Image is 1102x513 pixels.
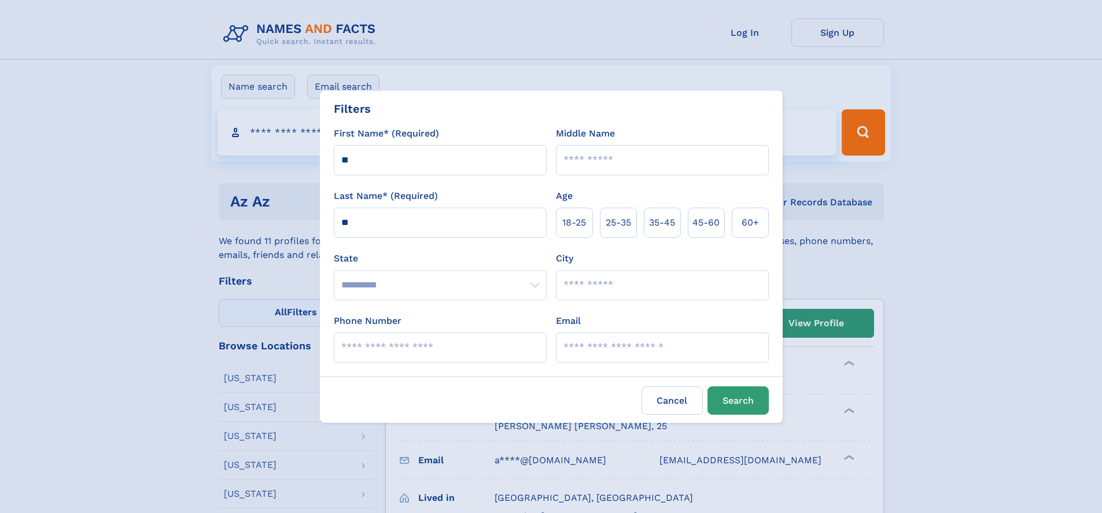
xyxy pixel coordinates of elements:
span: 35‑45 [649,216,675,230]
span: 18‑25 [562,216,586,230]
span: 60+ [742,216,759,230]
label: Cancel [642,386,703,415]
label: Phone Number [334,314,401,328]
button: Search [707,386,769,415]
span: 25‑35 [606,216,631,230]
label: First Name* (Required) [334,127,439,141]
div: Filters [334,100,371,117]
label: Email [556,314,581,328]
label: State [334,252,547,265]
label: Middle Name [556,127,615,141]
label: Last Name* (Required) [334,189,438,203]
span: 45‑60 [692,216,720,230]
label: Age [556,189,573,203]
label: City [556,252,573,265]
